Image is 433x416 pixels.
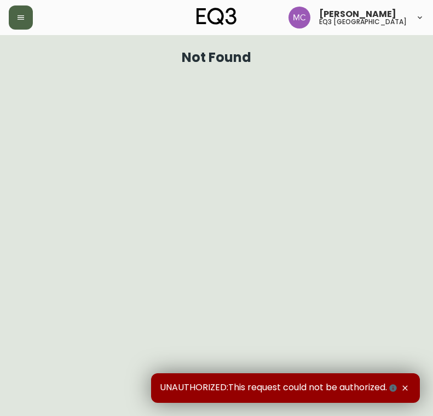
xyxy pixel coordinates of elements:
h5: eq3 [GEOGRAPHIC_DATA] [319,19,407,25]
h1: Not Found [182,53,251,62]
img: logo [197,8,237,25]
span: [PERSON_NAME] [319,10,396,19]
img: 6dbdb61c5655a9a555815750a11666cc [288,7,310,29]
span: UNAUTHORIZED:This request could not be authorized. [160,382,399,394]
